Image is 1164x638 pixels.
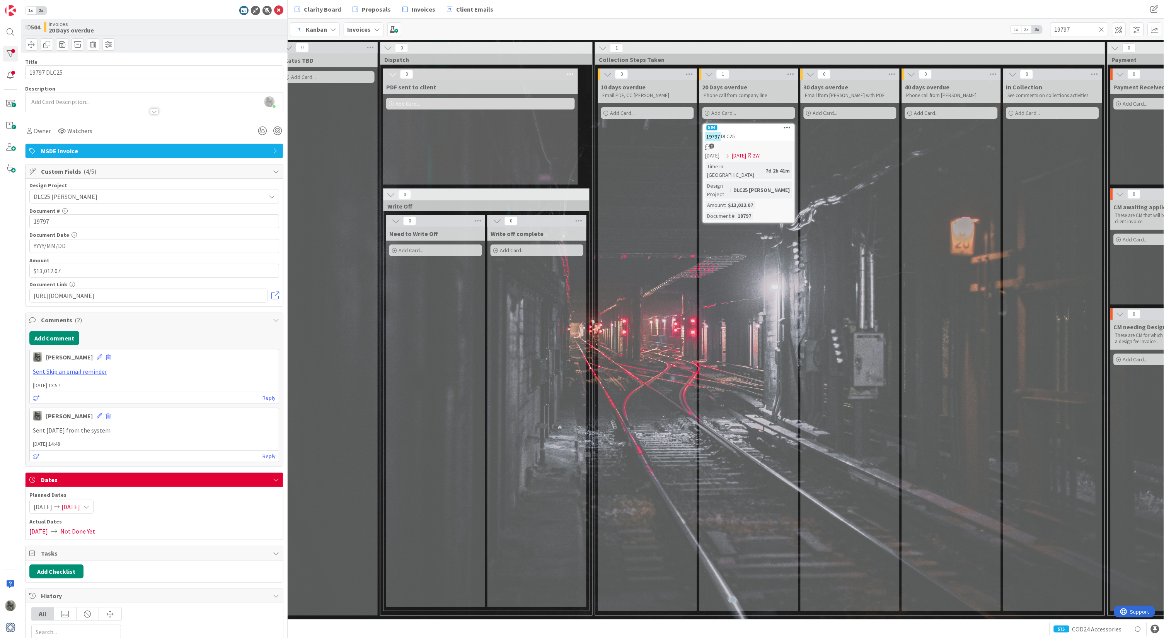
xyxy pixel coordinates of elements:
img: PA [33,411,42,421]
span: [DATE] [34,502,52,511]
label: Title [25,58,37,65]
p: Email from [PERSON_NAME] with PDF [805,92,895,99]
span: Client Emails [456,5,493,14]
span: [DATE] [706,152,720,160]
span: Clarity Board [304,5,341,14]
span: ID [25,22,40,32]
span: Custom Fields [41,167,269,176]
span: In Collection [1006,83,1043,91]
span: 0 [919,70,932,79]
span: Planned Dates [29,491,279,499]
div: Design Project [29,183,279,188]
span: 0 [615,70,628,79]
span: DLC25 [721,133,735,140]
div: DLC25 [PERSON_NAME] [732,186,792,194]
span: 3x [1032,26,1042,33]
span: 0 [1128,70,1141,79]
span: Not Done Yet [60,527,95,536]
span: Tasks [41,549,269,558]
button: Add Comment [29,331,79,345]
span: ( 4/5 ) [84,168,96,175]
a: Reply [262,452,276,461]
input: YYYY/MM/DD [34,239,275,253]
div: All [32,607,54,621]
span: 0 [1020,70,1033,79]
span: Support [16,1,35,10]
span: Add Card... [610,109,635,116]
span: Actual Dates [29,518,279,526]
span: DLC25 [PERSON_NAME] [34,191,262,202]
span: Add Card... [1016,109,1040,116]
div: Design Project [706,181,731,198]
label: Amount [29,257,49,264]
div: Amount [706,201,725,209]
span: Add Card... [1123,100,1148,107]
label: Document # [29,207,60,214]
span: 1 [716,70,729,79]
div: [PERSON_NAME] [46,352,93,362]
span: PDF sent to client [386,83,436,91]
span: Dates [41,475,269,484]
span: [DATE] [61,502,80,511]
div: 7d 2h 41m [764,166,792,175]
span: 0 [398,190,411,199]
p: Phone call from [PERSON_NAME] [907,92,996,99]
mark: 19797 [706,132,721,141]
div: 504 [707,125,717,130]
p: Email PDF, CC [PERSON_NAME] [603,92,692,99]
span: Write off complete [491,230,544,238]
span: : [725,201,726,209]
img: PA [5,600,16,611]
span: 0 [504,216,518,226]
span: Owner [34,126,51,135]
a: Reply [262,393,276,403]
span: Add Card... [813,109,838,116]
b: 20 Days overdue [49,27,94,33]
span: Add Card... [500,247,525,254]
a: Proposals [348,2,395,16]
span: ( 2 ) [75,316,82,324]
a: Sent Skip an email reminder [33,368,107,375]
div: Time in [GEOGRAPHIC_DATA] [706,162,763,179]
div: 19797 [736,212,753,220]
span: : [763,166,764,175]
span: Add Card... [712,109,736,116]
span: Collection Steps Taken [599,56,1095,63]
span: 0 [400,70,413,79]
span: 20 Days overdue [702,83,748,91]
div: Document # [706,212,735,220]
span: Need to Write Off [389,230,438,238]
div: 575 [1054,626,1069,633]
span: 0 [1123,43,1136,53]
a: Invoices [398,2,440,16]
span: [DATE] 14:48 [30,440,279,448]
span: 2x [1021,26,1032,33]
a: Client Emails [442,2,498,16]
span: 0 [818,70,831,79]
span: 0 [395,43,408,53]
b: 504 [31,23,40,31]
span: Kanban [306,25,327,34]
span: COD24 Accessories [1072,624,1122,634]
span: 1x [1011,26,1021,33]
span: : [731,186,732,194]
span: 2 [709,144,714,149]
span: Add Card... [395,100,420,107]
span: : [735,212,736,220]
span: MSDE Invoice [41,146,269,156]
p: See comments on collections activities [1008,92,1098,99]
span: Comments [41,315,269,325]
span: Watchers [67,126,92,135]
img: PA [33,352,42,362]
span: 1x [26,7,36,14]
span: Dispatch [384,56,583,63]
div: 50419797DLC25 [703,124,794,141]
span: Description [25,85,55,92]
span: 2x [36,7,46,14]
p: Phone call from company line [704,92,794,99]
span: 40 days overdue [905,83,950,91]
span: 1 [610,43,623,53]
span: [DATE] [29,527,48,536]
span: Add Card... [1123,236,1148,243]
span: Add Card... [1123,356,1148,363]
